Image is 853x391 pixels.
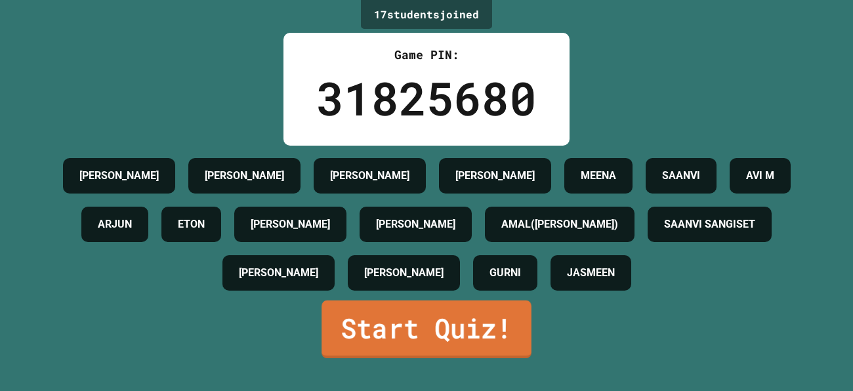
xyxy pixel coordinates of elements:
[455,168,535,184] h4: [PERSON_NAME]
[364,265,444,281] h4: [PERSON_NAME]
[251,216,330,232] h4: [PERSON_NAME]
[581,168,616,184] h4: MEENA
[664,216,755,232] h4: SAANVI SANGISET
[316,46,537,64] div: Game PIN:
[746,168,774,184] h4: AVI M
[98,216,132,232] h4: ARJUN
[79,168,159,184] h4: [PERSON_NAME]
[322,300,531,358] a: Start Quiz!
[205,168,284,184] h4: [PERSON_NAME]
[501,216,618,232] h4: AMAL([PERSON_NAME])
[567,265,615,281] h4: JASMEEN
[316,64,537,133] div: 31825680
[239,265,318,281] h4: [PERSON_NAME]
[330,168,409,184] h4: [PERSON_NAME]
[662,168,700,184] h4: SAANVI
[178,216,205,232] h4: ETON
[489,265,521,281] h4: GURNI
[376,216,455,232] h4: [PERSON_NAME]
